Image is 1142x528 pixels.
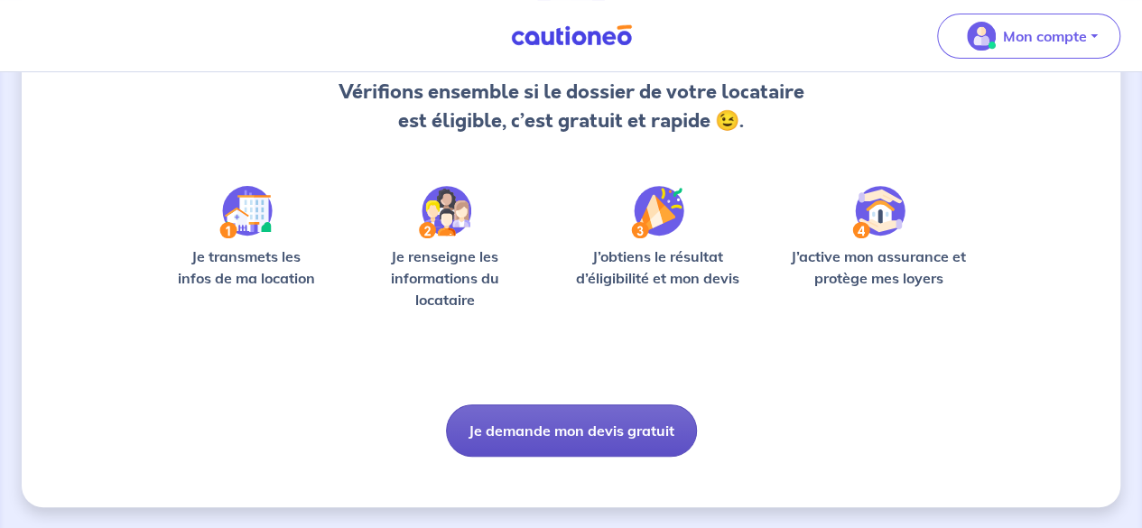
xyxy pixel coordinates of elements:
p: J’active mon assurance et protège mes loyers [781,245,976,289]
p: Vérifions ensemble si le dossier de votre locataire est éligible, c’est gratuit et rapide 😉. [335,78,807,135]
p: Je renseigne les informations du locataire [355,245,534,310]
p: J’obtiens le résultat d’éligibilité et mon devis [563,245,752,289]
button: Je demande mon devis gratuit [446,404,697,457]
img: /static/bfff1cf634d835d9112899e6a3df1a5d/Step-4.svg [852,186,905,238]
button: illu_account_valid_menu.svgMon compte [937,14,1120,59]
img: Cautioneo [504,24,639,47]
img: illu_account_valid_menu.svg [967,22,996,51]
p: Je transmets les infos de ma location [166,245,326,289]
img: /static/90a569abe86eec82015bcaae536bd8e6/Step-1.svg [219,186,273,238]
img: /static/c0a346edaed446bb123850d2d04ad552/Step-2.svg [419,186,471,238]
img: /static/f3e743aab9439237c3e2196e4328bba9/Step-3.svg [631,186,684,238]
p: Mon compte [1003,25,1087,47]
